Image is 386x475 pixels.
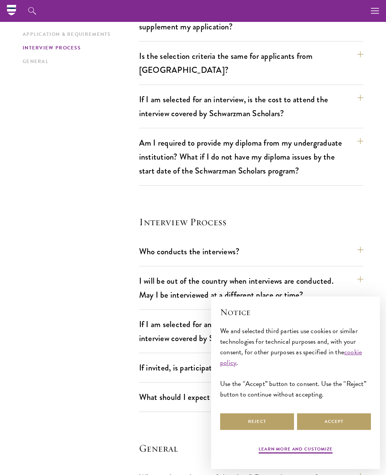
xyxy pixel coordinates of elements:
a: cookie policy [220,347,362,367]
h2: Notice [220,306,371,318]
button: Learn more and customize [259,446,332,455]
button: Who conducts the interviews? [139,243,363,260]
div: We and selected third parties use cookies or similar technologies for technical purposes and, wit... [220,326,371,400]
a: Application & Requirements [23,31,135,38]
button: What should I expect and how can I prepare for my interview? [139,389,363,406]
a: Interview Process [23,44,135,52]
h4: Interview Process [139,216,363,228]
button: Is the selection criteria the same for applicants from [GEOGRAPHIC_DATA]? [139,48,363,78]
button: Reject [220,413,294,430]
button: Am I required to provide my diploma from my undergraduate institution? What if I do not have my d... [139,134,363,179]
button: If invited, is participation in the interviews required? [139,359,363,376]
button: Accept [297,413,371,430]
button: I will be out of the country when interviews are conducted. May I be interviewed at a different p... [139,272,363,303]
button: If I am selected for an interview, is the cost to attend the interview covered by Schwarzman Scho... [139,316,363,347]
a: General [23,58,135,66]
h4: General [139,442,363,454]
button: If I am selected for an interview, is the cost to attend the interview covered by Schwarzman Scho... [139,91,363,122]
